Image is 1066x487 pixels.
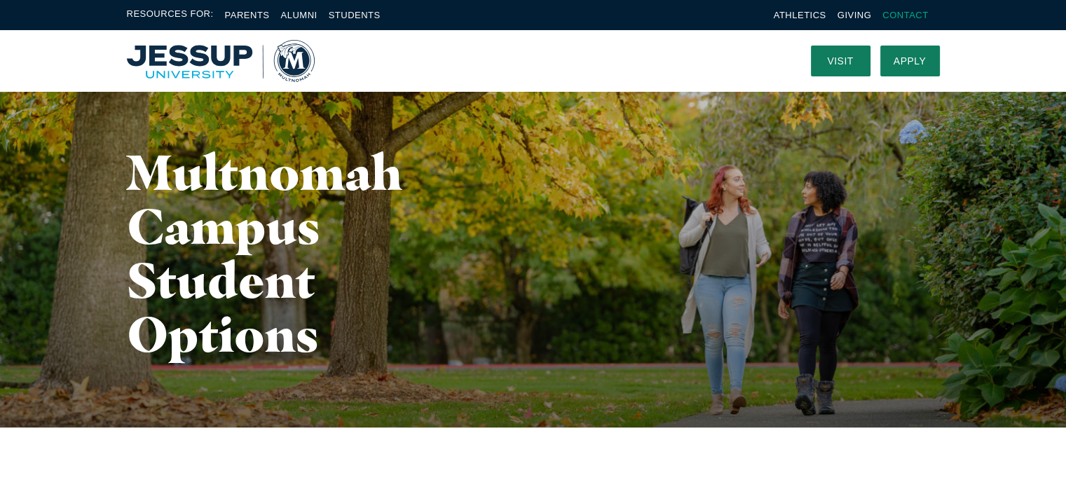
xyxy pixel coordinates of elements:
a: Alumni [280,10,317,20]
a: Visit [811,46,870,76]
span: Resources For: [127,7,214,23]
img: Multnomah University Logo [127,40,315,82]
a: Giving [838,10,872,20]
a: Contact [882,10,928,20]
a: Home [127,40,315,82]
a: Parents [225,10,270,20]
a: Athletics [774,10,826,20]
h1: Multnomah Campus Student Options [127,145,451,361]
a: Students [329,10,381,20]
a: Apply [880,46,940,76]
